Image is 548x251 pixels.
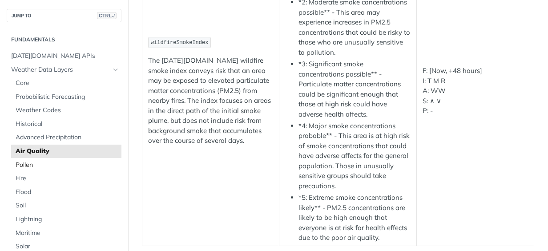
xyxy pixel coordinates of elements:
span: Weather Data Layers [11,65,110,74]
span: Lightning [16,215,119,224]
a: Fire [11,172,121,185]
span: Soil [16,201,119,210]
a: Probabilistic Forecasting [11,90,121,104]
a: Lightning [11,213,121,226]
span: Core [16,79,119,88]
span: Weather Codes [16,106,119,115]
li: *4: Major smoke concentrations probable** - This area is at high risk of smoke concentrations tha... [298,121,410,191]
p: F: [Now, +48 hours] I: T M R A: WW S: ∧ ∨ P: - [423,66,528,116]
span: Fire [16,174,119,183]
span: wildfireSmokeIndex [151,40,209,46]
span: Maritime [16,229,119,238]
a: Core [11,77,121,90]
span: Advanced Precipitation [16,133,119,142]
span: Solar [16,242,119,251]
span: CTRL-/ [97,12,117,19]
span: Probabilistic Forecasting [16,93,119,101]
a: Weather Codes [11,104,121,117]
a: Maritime [11,227,121,240]
li: *5: Extreme smoke concentrations likely** - PM2.5 concentrations are likely to be high enough tha... [298,193,410,243]
h2: Fundamentals [7,36,121,44]
p: The [DATE][DOMAIN_NAME] wildfire smoke index conveys risk that an area may be exposed to elevated... [148,56,273,146]
span: [DATE][DOMAIN_NAME] APIs [11,52,119,61]
a: Flood [11,186,121,199]
span: Air Quality [16,147,119,156]
span: Flood [16,188,119,197]
a: Air Quality [11,145,121,158]
button: JUMP TOCTRL-/ [7,9,121,22]
a: Advanced Precipitation [11,131,121,144]
a: Weather Data LayersHide subpages for Weather Data Layers [7,63,121,77]
li: *3: Significant smoke concentrations possible** - Particulate matter concentrations could be sign... [298,59,410,119]
button: Hide subpages for Weather Data Layers [112,66,119,73]
span: Pollen [16,161,119,170]
a: Historical [11,117,121,131]
a: Pollen [11,158,121,172]
span: Historical [16,120,119,129]
a: Soil [11,199,121,212]
a: [DATE][DOMAIN_NAME] APIs [7,49,121,63]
